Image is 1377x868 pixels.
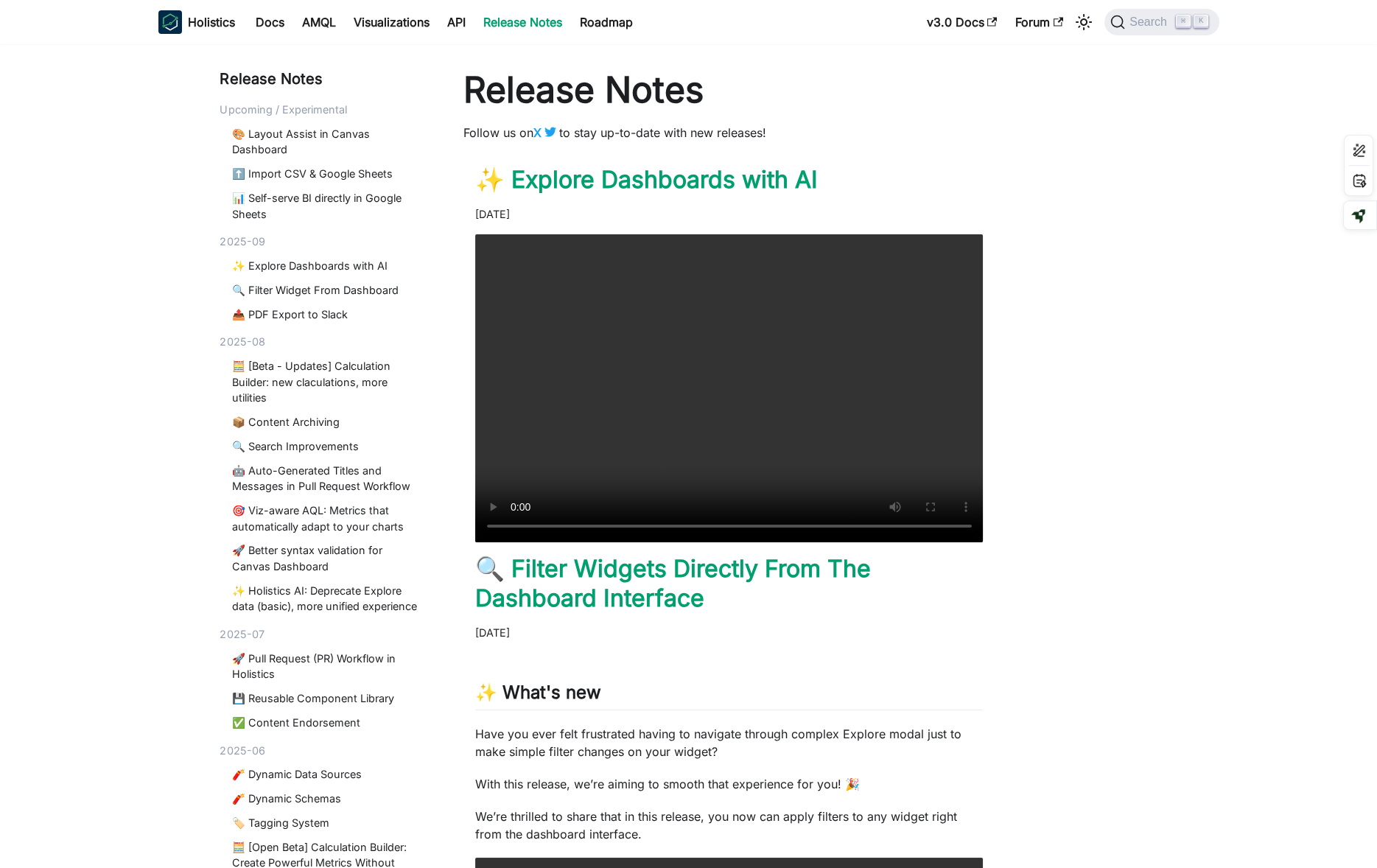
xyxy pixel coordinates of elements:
div: 2025-06 [220,743,428,759]
button: Search (Command+K) [1104,9,1219,35]
span: Search [1125,15,1176,29]
kbd: ⌘ [1176,15,1191,28]
a: ⬆️ Import CSV & Google Sheets [232,166,422,182]
time: [DATE] [475,626,510,639]
a: X [533,125,559,140]
a: v3.0 Docs [918,10,1006,34]
p: We’re thrilled to share that in this release, you now can apply filters to any widget right from ... [475,808,984,843]
a: 🏷️ Tagging System [232,815,422,831]
div: 2025-09 [220,234,428,250]
a: ✅ Content Endorsement [232,715,422,731]
a: 🧨 Dynamic Data Sources [232,766,422,783]
b: Holistics [188,13,235,31]
b: X [533,125,542,140]
a: 🤖 Auto-Generated Titles and Messages in Pull Request Workflow [232,463,422,494]
div: 2025-07 [220,626,428,643]
a: ✨ Explore Dashboards with AI [232,258,422,274]
div: Upcoming / Experimental [220,102,428,118]
a: API [438,10,474,34]
time: [DATE] [475,208,510,220]
a: ✨ Holistics AI: Deprecate Explore data (basic), more unified experience [232,583,422,615]
a: 🎯 Viz-aware AQL: Metrics that automatically adapt to your charts [232,503,422,534]
p: Have you ever felt frustrated having to navigate through complex Explore modal just to make simpl... [475,725,984,760]
h1: Release Notes [463,68,995,112]
button: Switch between dark and light mode (currently light mode) [1072,10,1096,34]
a: 🔍 Filter Widget From Dashboard [232,282,422,298]
img: Holistics [158,10,182,34]
a: Release Notes [474,10,571,34]
a: 🧨 Dynamic Schemas [232,791,422,807]
a: Roadmap [571,10,642,34]
p: With this release, we’re aiming to smooth that experience for you! 🎉 [475,775,984,793]
a: 🧮 [Beta - Updates] Calculation Builder: new claculations, more utilities [232,358,422,406]
a: 📦 Content Archiving [232,414,422,430]
a: 🚀 Better syntax validation for Canvas Dashboard [232,542,422,574]
a: Docs [247,10,293,34]
a: 🎨 Layout Assist in Canvas Dashboard [232,126,422,158]
p: Follow us on to stay up-to-date with new releases! [463,124,995,141]
a: ✨ Explore Dashboards with AI [475,165,818,194]
a: 🔍 Filter Widgets Directly From The Dashboard Interface [475,554,871,612]
a: Visualizations [345,10,438,34]
div: 2025-08 [220,334,428,350]
a: 📤 PDF Export to Slack [232,307,422,323]
a: 💾 Reusable Component Library [232,690,422,707]
a: AMQL [293,10,345,34]
video: Your browser does not support embedding video, but you can . [475,234,984,542]
a: 🔍 Search Improvements [232,438,422,455]
div: Release Notes [220,68,428,90]
nav: Blog recent posts navigation [220,68,428,868]
h2: ✨ What's new [475,682,984,710]
a: 📊 Self-serve BI directly in Google Sheets [232,190,422,222]
kbd: K [1194,15,1208,28]
a: Forum [1006,10,1072,34]
a: HolisticsHolistics [158,10,235,34]
a: 🚀 Pull Request (PR) Workflow in Holistics [232,651,422,682]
